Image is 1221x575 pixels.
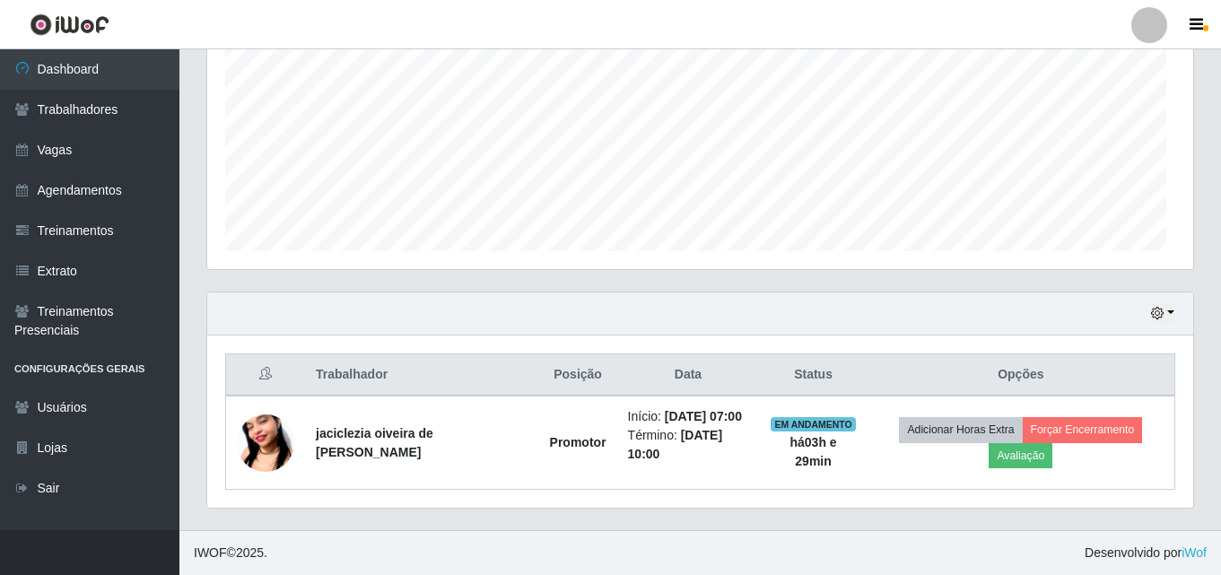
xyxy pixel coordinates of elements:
th: Data [617,354,760,396]
img: 1738158196046.jpeg [237,392,294,494]
button: Adicionar Horas Extra [899,417,1022,442]
span: IWOF [194,545,227,560]
th: Status [759,354,867,396]
li: Início: [628,407,749,426]
img: CoreUI Logo [30,13,109,36]
a: iWof [1182,545,1207,560]
li: Término: [628,426,749,464]
th: Trabalhador [305,354,539,396]
strong: há 03 h e 29 min [789,435,836,468]
button: Avaliação [989,443,1052,468]
th: Posição [539,354,617,396]
time: [DATE] 07:00 [665,409,742,423]
span: EM ANDAMENTO [771,417,856,431]
button: Forçar Encerramento [1023,417,1143,442]
strong: jaciclezia oiveira de [PERSON_NAME] [316,426,433,459]
strong: Promotor [550,435,606,449]
span: Desenvolvido por [1085,544,1207,562]
th: Opções [868,354,1175,396]
span: © 2025 . [194,544,267,562]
